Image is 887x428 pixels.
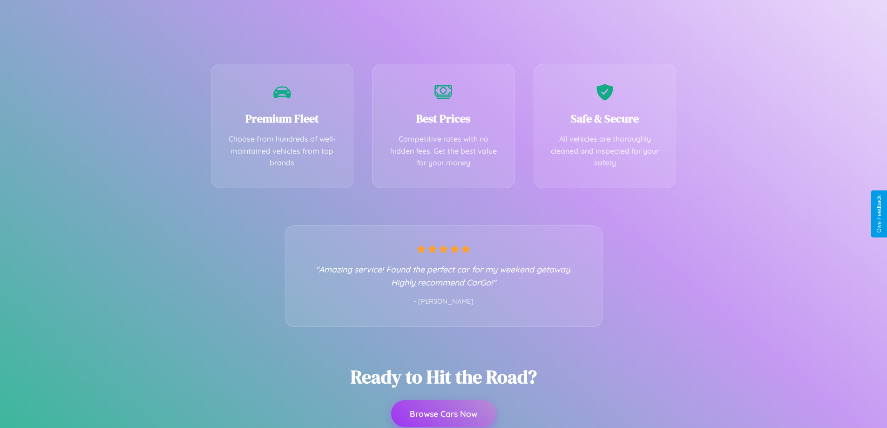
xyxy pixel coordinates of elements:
p: "Amazing service! Found the perfect car for my weekend getaway. Highly recommend CarGo!" [304,263,583,289]
h3: Best Prices [386,111,501,126]
p: - [PERSON_NAME] [304,296,583,308]
button: Browse Cars Now [391,400,496,427]
p: All vehicles are thoroughly cleaned and inspected for your safety [548,133,662,169]
h2: Ready to Hit the Road? [351,364,537,389]
h3: Premium Fleet [225,111,339,126]
p: Competitive rates with no hidden fees. Get the best value for your money [386,133,501,169]
h3: Safe & Secure [548,111,662,126]
div: Give Feedback [876,195,882,233]
p: Choose from hundreds of well-maintained vehicles from top brands [225,133,339,169]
